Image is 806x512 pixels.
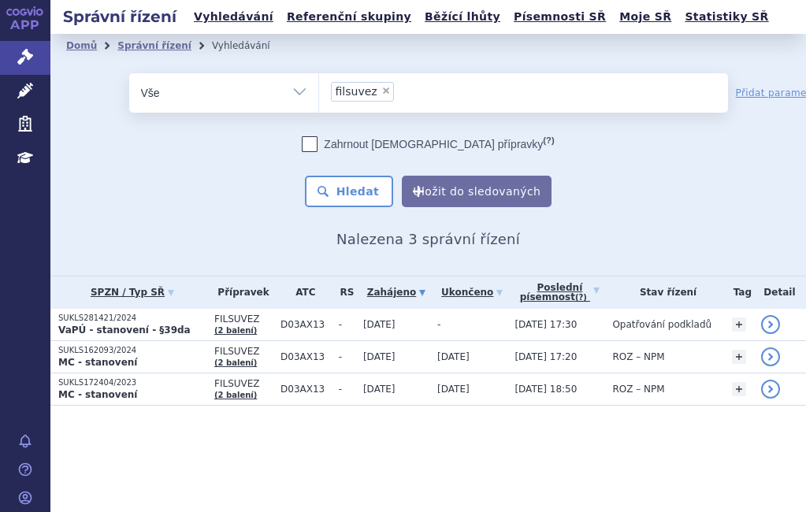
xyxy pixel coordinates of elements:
[381,86,391,95] span: ×
[509,6,611,28] a: Písemnosti SŘ
[214,358,257,367] a: (2 balení)
[437,319,440,330] span: -
[189,6,278,28] a: Vyhledávání
[420,6,505,28] a: Běžící lhůty
[724,276,753,309] th: Tag
[402,176,552,207] button: Uložit do sledovaných
[273,276,331,309] th: ATC
[761,347,780,366] a: detail
[280,351,331,362] span: D03AX13
[58,281,206,303] a: SPZN / Typ SŘ
[280,319,331,330] span: D03AX13
[336,231,520,247] span: Nalezena 3 správní řízení
[363,351,396,362] span: [DATE]
[437,384,470,395] span: [DATE]
[514,276,604,309] a: Poslednípísemnost(?)
[604,276,723,309] th: Stav řízení
[575,293,587,302] abbr: (?)
[732,350,746,364] a: +
[437,281,507,303] a: Ukončeno
[117,40,191,51] a: Správní řízení
[612,384,664,395] span: ROZ – NPM
[363,384,396,395] span: [DATE]
[514,384,577,395] span: [DATE] 18:50
[212,34,291,58] li: Vyhledávání
[680,6,773,28] a: Statistiky SŘ
[339,319,355,330] span: -
[399,81,407,101] input: filsuvez
[282,6,416,28] a: Referenční skupiny
[612,319,711,330] span: Opatřování podkladů
[206,276,273,309] th: Přípravek
[331,276,355,309] th: RS
[753,276,806,309] th: Detail
[761,380,780,399] a: detail
[214,326,257,335] a: (2 balení)
[437,351,470,362] span: [DATE]
[612,351,664,362] span: ROZ – NPM
[514,319,577,330] span: [DATE] 17:30
[214,378,273,389] span: FILSUVEZ
[543,135,554,146] abbr: (?)
[58,313,206,324] p: SUKLS281421/2024
[336,86,377,97] span: filsuvez
[50,6,189,28] h2: Správní řízení
[339,351,355,362] span: -
[305,176,394,207] button: Hledat
[214,346,273,357] span: FILSUVEZ
[732,317,746,332] a: +
[761,315,780,334] a: detail
[214,391,257,399] a: (2 balení)
[302,136,554,152] label: Zahrnout [DEMOGRAPHIC_DATA] přípravky
[615,6,676,28] a: Moje SŘ
[66,40,97,51] a: Domů
[363,319,396,330] span: [DATE]
[363,281,429,303] a: Zahájeno
[514,351,577,362] span: [DATE] 17:20
[58,377,206,388] p: SUKLS172404/2023
[732,382,746,396] a: +
[280,384,331,395] span: D03AX13
[58,345,206,356] p: SUKLS162093/2024
[339,384,355,395] span: -
[214,314,273,325] span: FILSUVEZ
[58,325,191,336] strong: VaPÚ - stanovení - §39da
[58,357,137,368] strong: MC - stanovení
[58,389,137,400] strong: MC - stanovení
